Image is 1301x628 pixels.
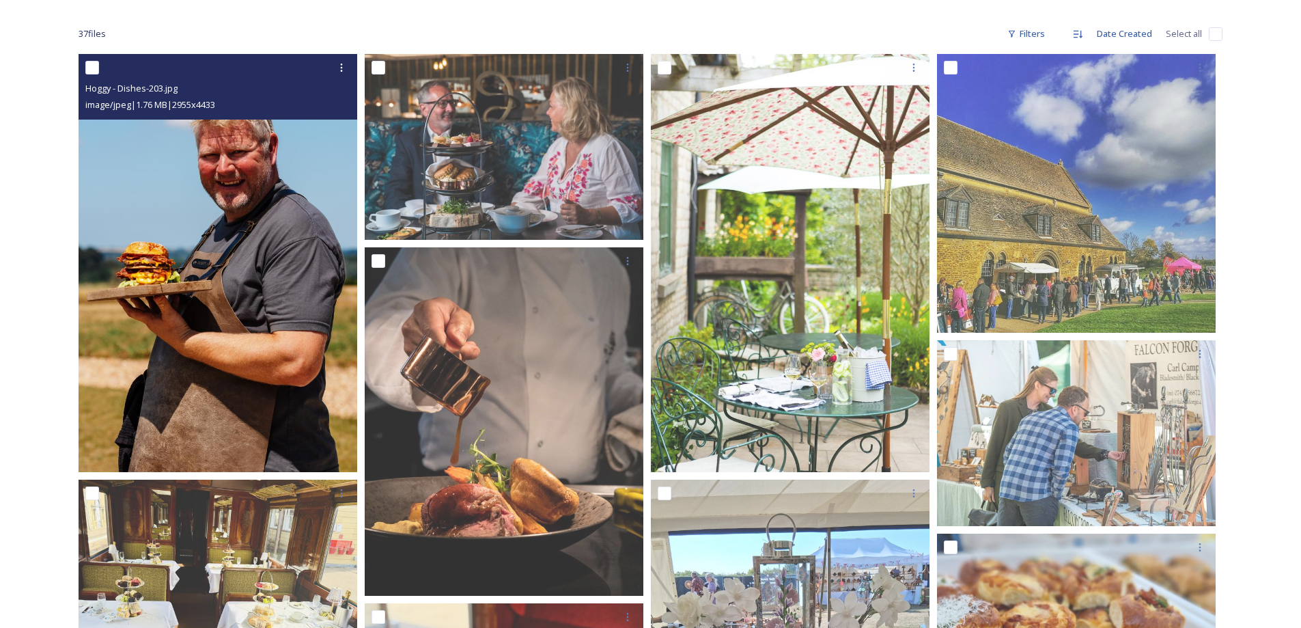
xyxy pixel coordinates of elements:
[1166,27,1202,40] span: Select all
[1001,21,1052,47] div: Filters
[85,98,215,111] span: image/jpeg | 1.76 MB | 2955 x 4433
[937,340,1216,526] img: IMG_6345 2.JPG
[651,54,929,472] img: Olive Branch Garden Dining - Copy.jpg
[365,247,643,596] img: CREDIT Rutland Hall Hotel - food - Sunday Roast.jpg
[79,27,106,40] span: 37 file s
[1090,21,1159,47] div: Date Created
[79,54,357,472] img: Hoggy - Dishes-203.jpg
[365,54,643,240] img: people - afternoon tea (CREDIT: RUTLAND HALL HOTEL).jpg
[937,54,1216,333] img: Food and Drink Festival Oakham Castle oct 17.jpg
[85,82,178,94] span: Hoggy - Dishes-203.jpg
